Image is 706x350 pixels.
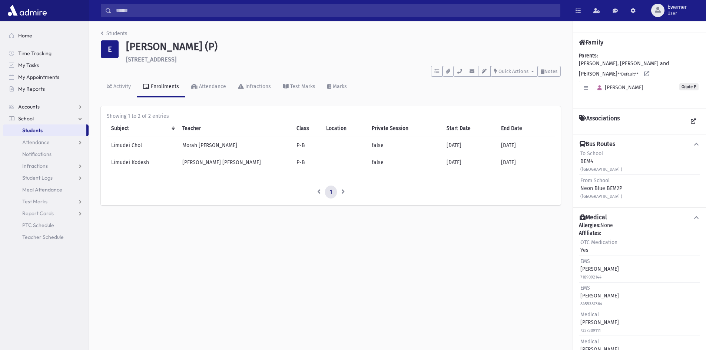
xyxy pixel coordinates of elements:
[580,311,619,334] div: [PERSON_NAME]
[579,52,700,103] div: [PERSON_NAME], [PERSON_NAME] and [PERSON_NAME]
[580,177,622,200] div: Neon Blue BEM2P
[18,50,52,57] span: Time Tracking
[579,53,598,59] b: Parents:
[292,120,322,137] th: Class
[22,139,50,146] span: Attendance
[537,66,561,77] button: Notes
[331,83,347,90] div: Marks
[22,127,43,134] span: Students
[22,234,64,240] span: Teacher Schedule
[101,77,137,97] a: Activity
[580,339,599,345] span: Medical
[442,137,497,154] td: [DATE]
[3,207,89,219] a: Report Cards
[579,222,600,229] b: Allergies:
[679,83,699,90] span: Grade P
[22,151,52,157] span: Notifications
[3,124,86,136] a: Students
[3,71,89,83] a: My Appointments
[18,32,32,39] span: Home
[185,77,232,97] a: Attendance
[3,184,89,196] a: Meal Attendance
[277,77,321,97] a: Test Marks
[178,154,292,171] td: [PERSON_NAME] [PERSON_NAME]
[321,77,353,97] a: Marks
[580,275,601,280] small: 7189092144
[18,74,59,80] span: My Appointments
[580,257,619,281] div: [PERSON_NAME]
[292,137,322,154] td: P-B
[594,84,643,91] span: [PERSON_NAME]
[580,140,615,148] h4: Bus Routes
[22,210,54,217] span: Report Cards
[112,4,560,17] input: Search
[442,154,497,171] td: [DATE]
[580,285,590,291] span: EMS
[580,301,602,306] small: 8455387364
[22,222,54,229] span: PTC Schedule
[579,140,700,148] button: Bus Routes
[544,69,557,74] span: Notes
[178,120,292,137] th: Teacher
[3,231,89,243] a: Teacher Schedule
[198,83,226,90] div: Attendance
[497,154,555,171] td: [DATE]
[18,103,40,110] span: Accounts
[498,69,528,74] span: Quick Actions
[178,137,292,154] td: Morah [PERSON_NAME]
[18,115,34,122] span: School
[580,258,590,264] span: EMS
[149,83,179,90] div: Enrollments
[126,56,561,63] h6: [STREET_ADDRESS]
[3,113,89,124] a: School
[322,120,367,137] th: Location
[580,194,622,199] small: ([GEOGRAPHIC_DATA] )
[3,148,89,160] a: Notifications
[112,83,131,90] div: Activity
[107,112,555,120] div: Showing 1 to 2 of 2 entries
[22,163,48,169] span: Infractions
[3,83,89,95] a: My Reports
[137,77,185,97] a: Enrollments
[232,77,277,97] a: Infractions
[687,115,700,128] a: View all Associations
[22,198,47,205] span: Test Marks
[580,150,603,157] span: To School
[580,239,617,246] span: OTC Medication
[18,86,45,92] span: My Reports
[580,150,622,173] div: BEM4
[580,284,619,307] div: [PERSON_NAME]
[101,30,127,37] a: Students
[3,160,89,172] a: Infractions
[579,230,601,236] b: Affiliates:
[497,137,555,154] td: [DATE]
[126,40,561,53] h1: [PERSON_NAME] (P)
[107,120,178,137] th: Subject
[580,214,607,221] h4: Medical
[367,137,442,154] td: false
[580,328,601,333] small: 7327309111
[3,172,89,184] a: Student Logs
[579,214,700,221] button: Medical
[101,30,127,40] nav: breadcrumb
[580,311,599,318] span: Medical
[367,154,442,171] td: false
[292,154,322,171] td: P-B
[491,66,537,77] button: Quick Actions
[667,4,687,10] span: bwerner
[289,83,315,90] div: Test Marks
[101,40,119,58] div: E
[244,83,271,90] div: Infractions
[3,196,89,207] a: Test Marks
[442,120,497,137] th: Start Date
[325,186,337,199] a: 1
[107,137,178,154] td: Limudei Chol
[580,177,610,184] span: From School
[3,30,89,41] a: Home
[667,10,687,16] span: User
[22,174,53,181] span: Student Logs
[367,120,442,137] th: Private Session
[6,3,49,18] img: AdmirePro
[3,136,89,148] a: Attendance
[3,47,89,59] a: Time Tracking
